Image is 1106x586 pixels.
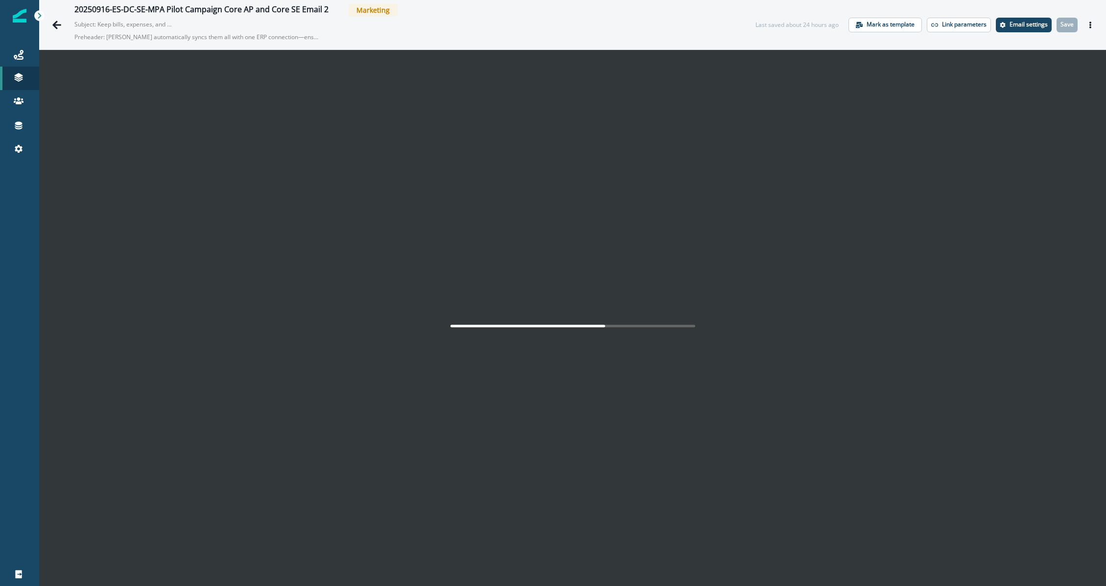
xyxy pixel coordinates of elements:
p: Link parameters [942,21,987,28]
span: Marketing [349,4,398,16]
p: Email settings [1010,21,1048,28]
button: Actions [1082,18,1098,32]
button: Save [1057,18,1078,32]
p: Mark as template [867,21,915,28]
button: Go back [47,15,67,35]
p: Save [1060,21,1074,28]
img: Inflection [13,9,26,23]
button: Link parameters [927,18,991,32]
button: Settings [996,18,1052,32]
div: Last saved about 24 hours ago [755,21,839,29]
p: Preheader: [PERSON_NAME] automatically syncs them all with one ERP connection—ensuring accurate, ... [74,29,319,46]
p: Subject: Keep bills, expenses, and payments in sync now [74,16,172,29]
button: Mark as template [848,18,922,32]
div: 20250916-ES-DC-SE-MPA Pilot Campaign Core AP and Core SE Email 2 [74,5,329,16]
